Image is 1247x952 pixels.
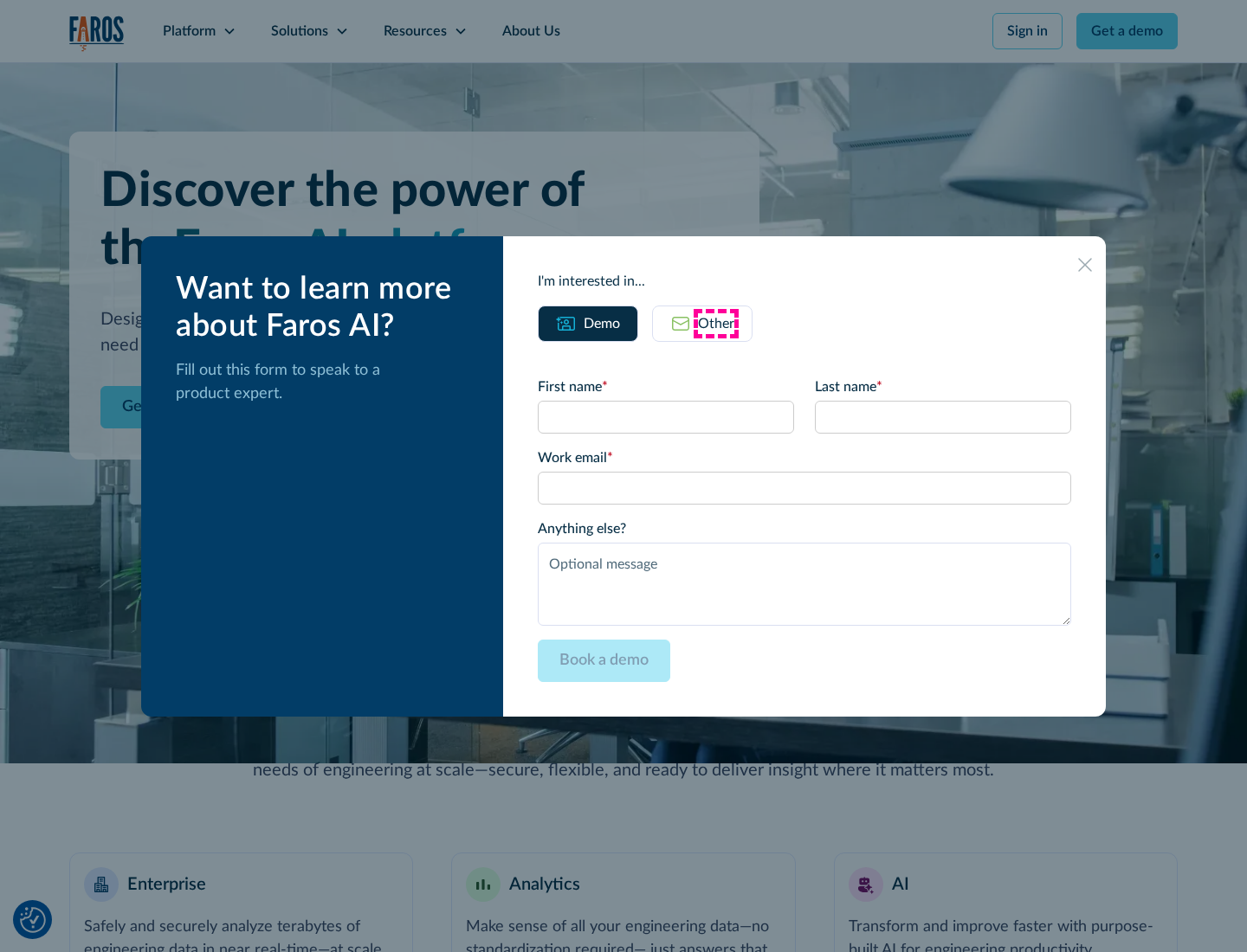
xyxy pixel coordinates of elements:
[584,313,620,334] div: Demo
[815,376,1071,397] label: Last name
[176,271,475,345] div: Want to learn more about Faros AI?
[698,313,734,334] div: Other
[538,640,670,682] input: Book a demo
[538,376,1071,682] form: Email Form
[538,447,1071,468] label: Work email
[538,518,1071,539] label: Anything else?
[538,271,1071,292] div: I'm interested in...
[538,376,794,397] label: First name
[176,359,475,406] p: Fill out this form to speak to a product expert.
